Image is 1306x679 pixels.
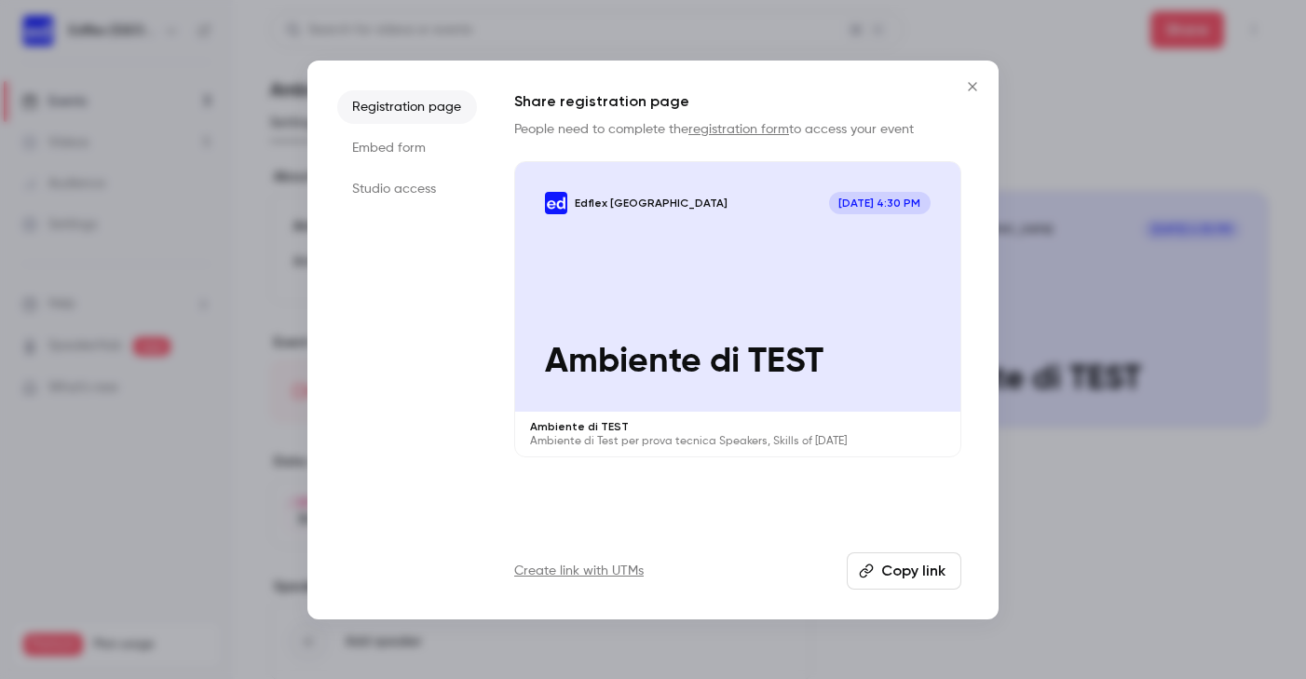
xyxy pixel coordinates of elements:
p: Ambiente di TEST [545,342,931,382]
li: Embed form [337,131,477,165]
h1: Share registration page [514,90,961,113]
a: Create link with UTMs [514,562,644,580]
button: Close [954,68,991,105]
p: Edflex [GEOGRAPHIC_DATA] [575,196,728,210]
li: Studio access [337,172,477,206]
p: People need to complete the to access your event [514,120,961,139]
p: Ambiente di Test per prova tecnica Speakers, Skills of [DATE] [530,434,945,449]
p: Ambiente di TEST [530,419,945,434]
a: Ambiente di TESTEdflex [GEOGRAPHIC_DATA][DATE] 4:30 PMAmbiente di TESTAmbiente di TESTAmbiente di... [514,161,961,458]
a: registration form [688,123,789,136]
button: Copy link [847,552,961,590]
span: [DATE] 4:30 PM [829,192,931,214]
img: Ambiente di TEST [545,192,567,214]
li: Registration page [337,90,477,124]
